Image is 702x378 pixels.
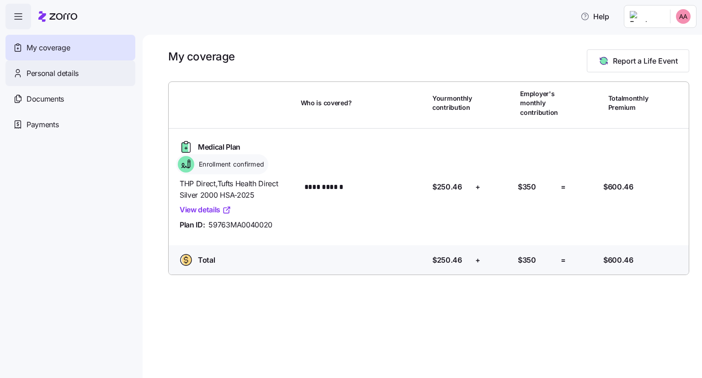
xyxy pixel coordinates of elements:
[518,254,536,266] span: $350
[180,219,205,231] span: Plan ID:
[208,219,272,231] span: 59763MA0040020
[180,178,293,201] span: THP Direct , Tufts Health Direct Silver 2000 HSA-2025
[5,60,135,86] a: Personal details
[561,254,566,266] span: =
[603,254,633,266] span: $600.46
[27,119,58,130] span: Payments
[520,89,558,117] span: Employer's monthly contribution
[5,86,135,112] a: Documents
[475,181,480,193] span: +
[198,141,240,153] span: Medical Plan
[5,112,135,137] a: Payments
[603,181,633,193] span: $600.46
[5,35,135,60] a: My coverage
[630,11,663,22] img: Employer logo
[608,94,649,113] span: Total monthly Premium
[475,254,480,266] span: +
[561,181,566,193] span: =
[587,49,689,72] button: Report a Life Event
[27,68,79,79] span: Personal details
[168,49,235,64] h1: My coverage
[573,7,617,26] button: Help
[432,254,462,266] span: $250.46
[432,181,462,193] span: $250.46
[432,94,472,113] span: Your monthly contribution
[613,55,678,66] span: Report a Life Event
[301,98,352,108] span: Who is covered?
[196,160,264,169] span: Enrollment confirmed
[580,11,609,22] span: Help
[198,254,215,266] span: Total
[180,204,231,216] a: View details
[518,181,536,193] span: $350
[27,93,64,105] span: Documents
[27,42,70,54] span: My coverage
[676,9,691,24] img: 8f6ddf205d3a4cb90988111ae25d5134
